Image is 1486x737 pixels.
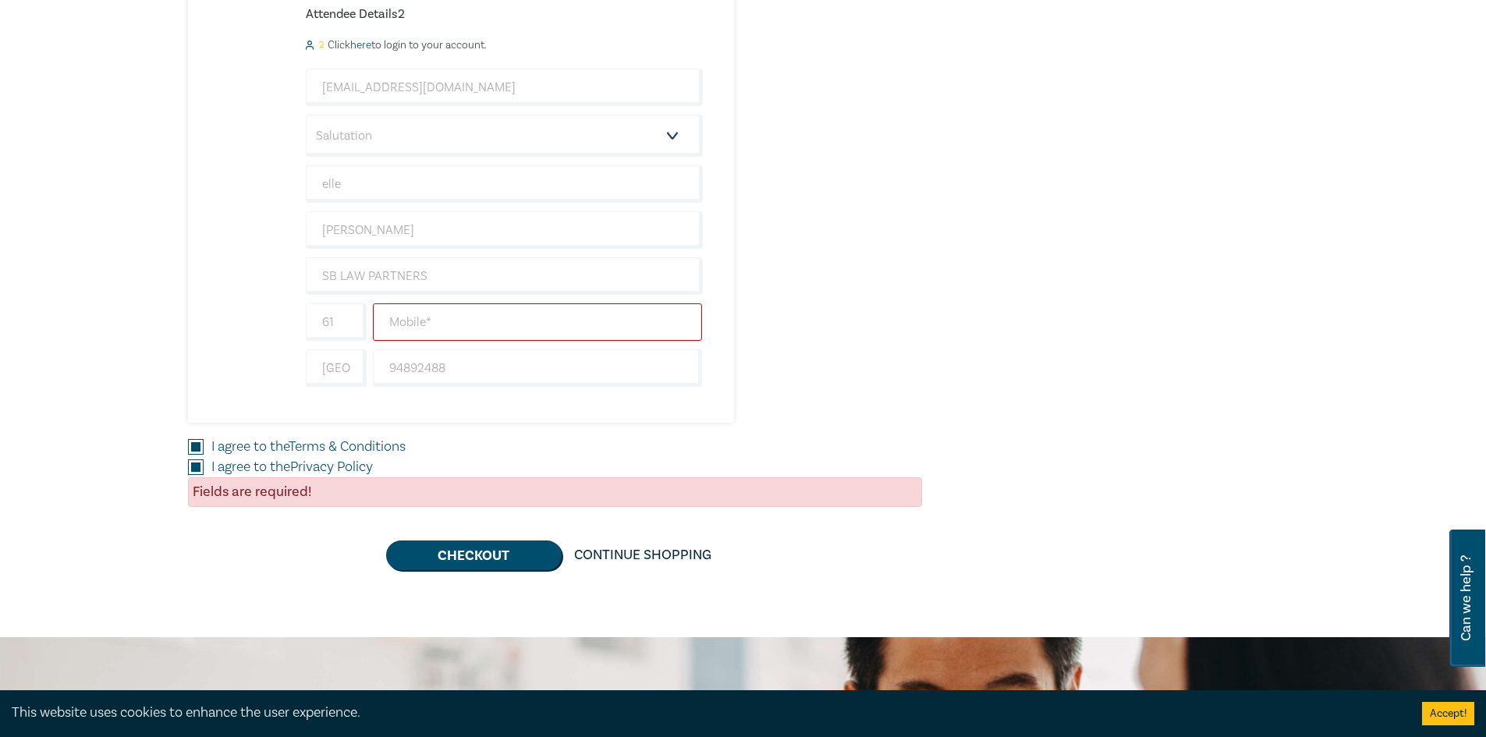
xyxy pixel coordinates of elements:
[324,39,487,51] p: Click to login to your account.
[211,457,373,477] label: I agree to the
[373,349,703,387] input: Phone
[12,703,1399,723] div: This website uses cookies to enhance the user experience.
[306,211,703,249] input: Last Name*
[306,257,703,295] input: Company
[1422,702,1474,725] button: Accept cookies
[306,303,367,341] input: +61
[306,69,703,106] input: Attendee Email*
[188,477,922,507] div: Fields are required!
[386,540,562,570] button: Checkout
[306,349,367,387] input: +61
[306,165,703,203] input: First Name*
[1459,539,1474,657] span: Can we help ?
[211,437,406,457] label: I agree to the
[290,458,373,476] a: Privacy Policy
[373,303,703,341] input: Mobile*
[289,438,406,455] a: Terms & Conditions
[319,40,324,51] small: 2
[350,38,371,52] a: here
[306,7,703,22] h6: Attendee Details 2
[562,540,724,570] a: Continue Shopping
